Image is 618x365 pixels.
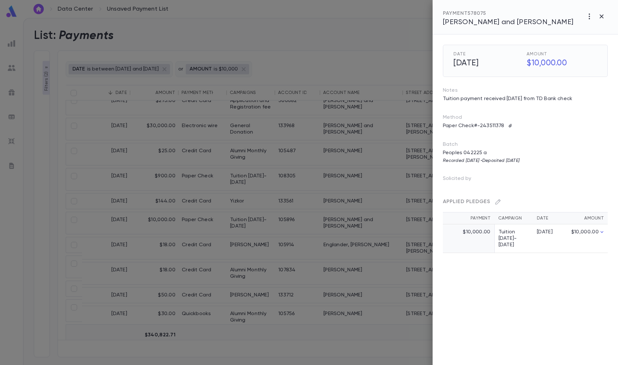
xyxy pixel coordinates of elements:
div: Tuition payment received [DATE] from TD Bank check [439,94,608,104]
h5: $10,000.00 [523,57,597,70]
span: Applied Pledges [443,199,490,204]
span: [PERSON_NAME] and [PERSON_NAME] [443,19,574,26]
p: Paper Check #-243511378 [439,121,508,131]
th: Campaign [494,212,533,224]
td: $10,000.00 [443,224,494,253]
span: Amount [527,51,597,57]
div: [DATE] [537,229,561,235]
span: Date [454,51,524,57]
p: Notes [443,87,608,94]
p: Batch [443,141,608,148]
p: Method [443,114,475,121]
p: Recorded [DATE] • Deposited [DATE] [443,158,520,163]
th: Payment [443,212,494,224]
h5: [DATE] [450,57,524,70]
th: Amount [565,212,608,224]
p: Peoples 042225 a [439,148,517,158]
td: $10,000.00 [565,224,608,253]
td: Tuition [DATE]-[DATE] [494,224,533,253]
div: PAYMENT 578075 [443,10,574,17]
p: Solicited by [443,173,482,186]
th: Date [533,212,565,224]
